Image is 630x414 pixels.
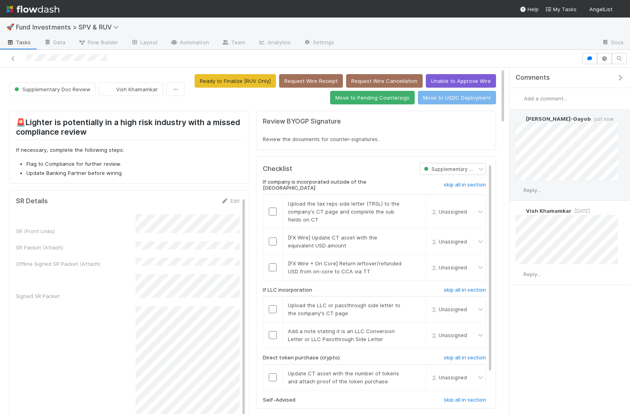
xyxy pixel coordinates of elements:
h2: 🚨Lighter is potentially in a high risk industry with a missed compliance review [16,118,243,140]
span: Unassigned [429,208,467,214]
span: Add a note stating it is an LLC Conversion Letter or LLC Passthrough Side Letter [288,328,395,342]
div: SR (Front Links) [16,227,136,235]
img: avatar_2de93f86-b6c7-4495-bfe2-fb093354a53c.png [516,186,524,194]
img: avatar_2de93f86-b6c7-4495-bfe2-fb093354a53c.png [616,6,624,14]
img: avatar_2de93f86-b6c7-4495-bfe2-fb093354a53c.png [516,271,524,279]
div: Offline Signed SR Packet (Attach) [16,260,136,268]
span: Update CT asset with the number of tokens and attach proof of the token purchase [288,370,399,385]
button: Vish Khamamkar [99,82,163,96]
img: avatar_45aa71e2-cea6-4b00-9298-a0421aa61a2d.png [516,115,524,123]
span: Unassigned [429,238,467,244]
a: Automation [164,37,215,49]
a: Docs [595,37,630,49]
span: Unassigned [429,306,467,312]
a: Flow Builder [72,37,124,49]
span: [FX Wire + On Core] Return leftover/refunded USD from on-core to CCA via TT [288,260,402,275]
h5: Checklist [263,165,292,173]
h6: skip all in section [444,287,486,293]
button: Move to USDC Deployment [418,91,496,104]
span: Vish Khamamkar [526,208,571,214]
a: skip all in section [444,397,486,406]
span: Vish Khamamkar [116,86,158,92]
span: AngelList [589,6,612,12]
span: Comments [516,74,550,82]
li: Flag to Compliance for further review. [26,160,243,168]
button: Request Wire Receipt [279,74,343,88]
button: Supplementary Doc Review [9,82,96,96]
h6: skip all in section [444,182,486,188]
h6: If company is incorporated outside of the [GEOGRAPHIC_DATA] [263,179,408,191]
span: Unassigned [429,375,467,381]
span: Unassigned [429,264,467,270]
span: [PERSON_NAME]-Gayob [526,116,591,122]
img: avatar_2de93f86-b6c7-4495-bfe2-fb093354a53c.png [516,94,524,102]
span: Add a comment... [524,95,567,102]
span: My Tasks [545,6,577,12]
a: skip all in section [444,287,486,296]
span: Upload the tax reps side letter (TRSL) to the company's CT page and complete the sub fields on CT [288,200,400,223]
img: logo-inverted-e16ddd16eac7371096b0.svg [6,2,59,16]
span: Review the documents for counter-signatures. [263,136,379,142]
span: [FX Wire] Update CT asset with the equivalent USD amount [288,234,377,249]
button: Ready to Finalize [RUV Only] [195,74,276,88]
a: Analytics [252,37,297,49]
a: My Tasks [545,5,577,13]
h6: skip all in section [444,355,486,361]
li: Update Banking Partner before wiring. [26,169,243,177]
h6: skip all in section [444,397,486,403]
a: skip all in section [444,355,486,364]
h6: Direct token purchase (crypto) [263,355,340,361]
button: Unable to Approve Wire [426,74,496,88]
span: Unassigned [429,332,467,338]
button: Move to Pending Countersigs [330,91,415,104]
span: 🚀 [6,24,14,30]
span: Flow Builder [78,38,118,46]
a: Data [37,37,72,49]
a: Layout [124,37,164,49]
h5: Review BYOGP Signature [263,118,490,126]
span: Reply... [524,271,541,277]
a: Settings [297,37,341,49]
span: [DATE] [571,208,590,214]
p: If necessary, complete the following steps: [16,146,243,154]
span: Tasks [6,38,31,46]
span: Supplementary Doc Review [422,166,497,172]
span: Reply... [524,187,541,193]
img: avatar_2de93f86-b6c7-4495-bfe2-fb093354a53c.png [106,85,114,93]
div: SR Packet (Attach) [16,243,136,251]
span: Fund Investments > SPV & RUV [16,23,123,31]
span: just now [591,116,614,122]
a: Edit [221,198,240,204]
div: Help [520,5,539,13]
span: Upload the LLC or passthrough side letter to the company's CT page [288,302,400,316]
a: skip all in section [444,182,486,191]
img: avatar_2de93f86-b6c7-4495-bfe2-fb093354a53c.png [516,207,524,215]
button: Request Wire Cancellation [346,74,423,88]
h5: SR Details [16,197,48,205]
div: Signed SR Packet [16,292,136,300]
span: Supplementary Doc Review [13,86,91,92]
h6: Self-Advised [263,397,295,403]
a: Team [215,37,252,49]
h6: If LLC incorporation [263,287,312,293]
